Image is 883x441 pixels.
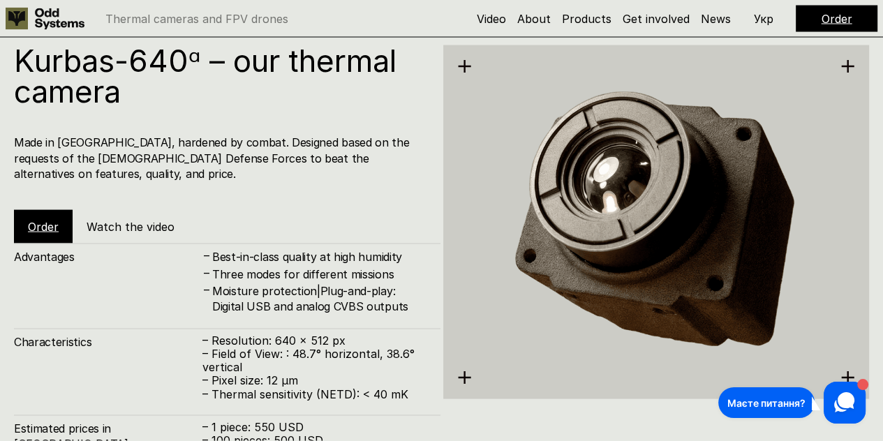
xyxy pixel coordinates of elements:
h1: Kurbas-640ᵅ – our thermal camera [14,45,426,107]
p: – Resolution: 640 x 512 px [202,334,426,347]
p: – 1 piece: 550 USD [202,421,426,434]
h4: – [204,283,209,298]
a: Products [562,12,611,26]
a: Get involved [623,12,690,26]
h4: Advantages [14,249,202,264]
h5: Watch the video [87,219,175,234]
h4: Characteristics [14,334,202,350]
p: – Pixel size: 12 µm [202,374,426,387]
a: Order [822,12,852,26]
h4: Moisture protection|Plug-and-play: Digital USB and analog CVBS outputs [212,283,426,315]
h4: Made in [GEOGRAPHIC_DATA], hardened by combat. Designed based on the requests of the [DEMOGRAPHIC... [14,135,426,181]
a: News [701,12,731,26]
p: Thermal cameras and FPV drones [105,13,288,24]
a: Video [477,12,506,26]
p: Укр [754,13,773,24]
a: Order [28,220,59,234]
p: – Thermal sensitivity (NETD): < 40 mK [202,388,426,401]
h4: Three modes for different missions [212,267,426,282]
h4: – [204,265,209,281]
a: About [517,12,551,26]
p: – Field of View: : 48.7° horizontal, 38.6° vertical [202,347,426,374]
h4: Best-in-class quality at high humidity [212,249,426,264]
h4: – [204,248,209,264]
iframe: HelpCrunch [715,378,869,427]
